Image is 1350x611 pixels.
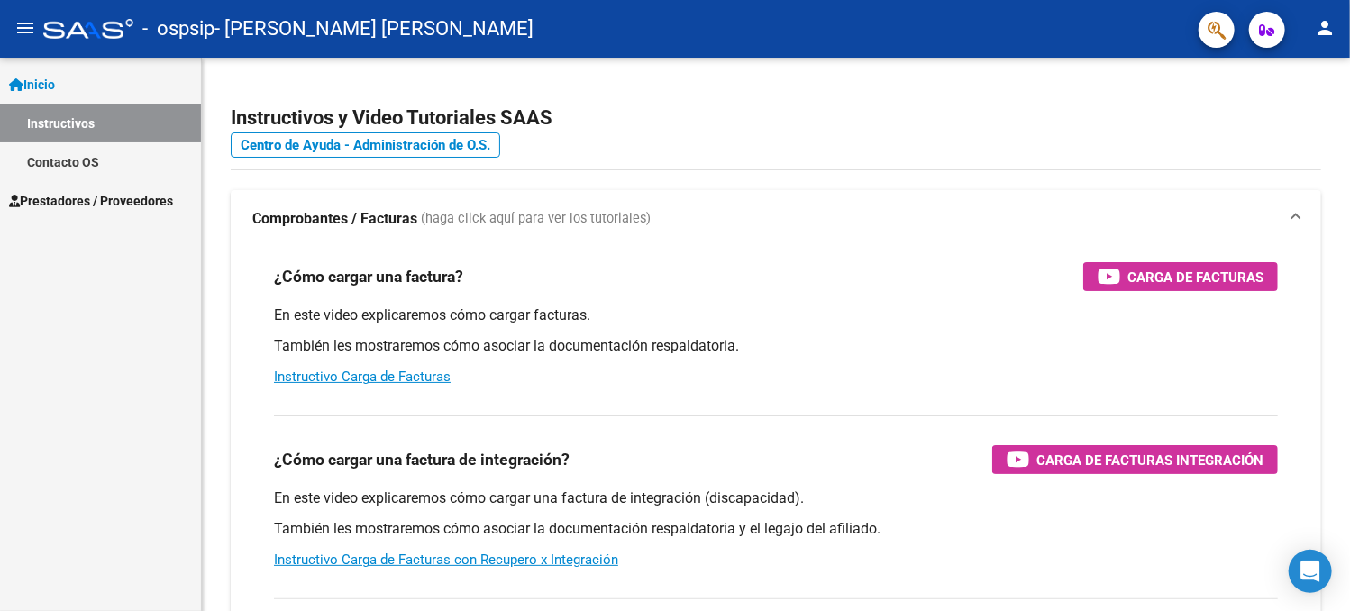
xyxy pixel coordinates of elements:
mat-icon: person [1314,17,1336,39]
span: Carga de Facturas [1127,266,1263,288]
p: En este video explicaremos cómo cargar una factura de integración (discapacidad). [274,488,1278,508]
span: Carga de Facturas Integración [1036,449,1263,471]
mat-expansion-panel-header: Comprobantes / Facturas (haga click aquí para ver los tutoriales) [231,190,1321,248]
div: Open Intercom Messenger [1289,550,1332,593]
button: Carga de Facturas Integración [992,445,1278,474]
a: Instructivo Carga de Facturas con Recupero x Integración [274,552,618,568]
h3: ¿Cómo cargar una factura? [274,264,463,289]
strong: Comprobantes / Facturas [252,209,417,229]
span: - [PERSON_NAME] [PERSON_NAME] [214,9,534,49]
h2: Instructivos y Video Tutoriales SAAS [231,101,1321,135]
button: Carga de Facturas [1083,262,1278,291]
p: También les mostraremos cómo asociar la documentación respaldatoria y el legajo del afiliado. [274,519,1278,539]
h3: ¿Cómo cargar una factura de integración? [274,447,570,472]
span: Prestadores / Proveedores [9,191,173,211]
a: Instructivo Carga de Facturas [274,369,451,385]
a: Centro de Ayuda - Administración de O.S. [231,132,500,158]
mat-icon: menu [14,17,36,39]
p: En este video explicaremos cómo cargar facturas. [274,305,1278,325]
span: - ospsip [142,9,214,49]
p: También les mostraremos cómo asociar la documentación respaldatoria. [274,336,1278,356]
span: Inicio [9,75,55,95]
span: (haga click aquí para ver los tutoriales) [421,209,651,229]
